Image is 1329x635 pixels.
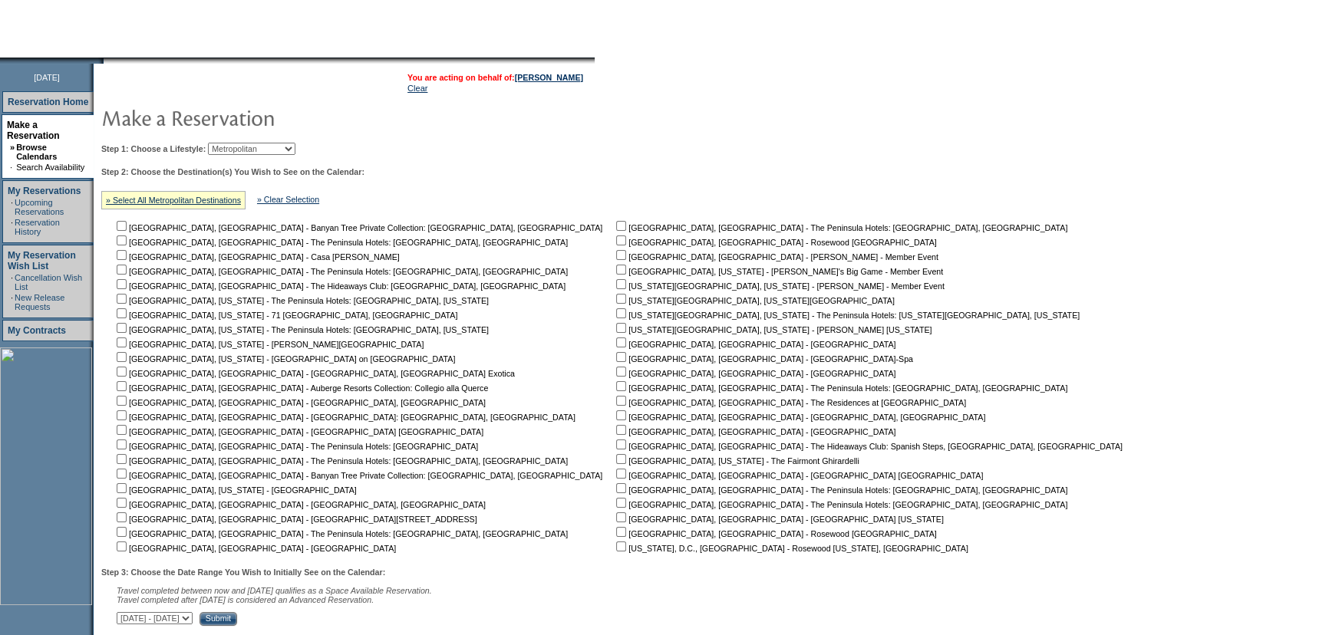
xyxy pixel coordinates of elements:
[613,529,936,538] nobr: [GEOGRAPHIC_DATA], [GEOGRAPHIC_DATA] - Rosewood [GEOGRAPHIC_DATA]
[407,84,427,93] a: Clear
[114,427,483,436] nobr: [GEOGRAPHIC_DATA], [GEOGRAPHIC_DATA] - [GEOGRAPHIC_DATA] [GEOGRAPHIC_DATA]
[101,102,408,133] img: pgTtlMakeReservation.gif
[114,223,602,232] nobr: [GEOGRAPHIC_DATA], [GEOGRAPHIC_DATA] - Banyan Tree Private Collection: [GEOGRAPHIC_DATA], [GEOGRA...
[114,413,575,422] nobr: [GEOGRAPHIC_DATA], [GEOGRAPHIC_DATA] - [GEOGRAPHIC_DATA]: [GEOGRAPHIC_DATA], [GEOGRAPHIC_DATA]
[34,73,60,82] span: [DATE]
[613,223,1067,232] nobr: [GEOGRAPHIC_DATA], [GEOGRAPHIC_DATA] - The Peninsula Hotels: [GEOGRAPHIC_DATA], [GEOGRAPHIC_DATA]
[613,515,944,524] nobr: [GEOGRAPHIC_DATA], [GEOGRAPHIC_DATA] - [GEOGRAPHIC_DATA] [US_STATE]
[114,267,568,276] nobr: [GEOGRAPHIC_DATA], [GEOGRAPHIC_DATA] - The Peninsula Hotels: [GEOGRAPHIC_DATA], [GEOGRAPHIC_DATA]
[257,195,319,204] a: » Clear Selection
[114,354,455,364] nobr: [GEOGRAPHIC_DATA], [US_STATE] - [GEOGRAPHIC_DATA] on [GEOGRAPHIC_DATA]
[613,398,966,407] nobr: [GEOGRAPHIC_DATA], [GEOGRAPHIC_DATA] - The Residences at [GEOGRAPHIC_DATA]
[8,325,66,336] a: My Contracts
[200,612,237,626] input: Submit
[613,442,1123,451] nobr: [GEOGRAPHIC_DATA], [GEOGRAPHIC_DATA] - The Hideaways Club: Spanish Steps, [GEOGRAPHIC_DATA], [GEO...
[114,383,488,393] nobr: [GEOGRAPHIC_DATA], [GEOGRAPHIC_DATA] - Auberge Resorts Collection: Collegio alla Querce
[106,196,241,205] a: » Select All Metropolitan Destinations
[613,267,943,276] nobr: [GEOGRAPHIC_DATA], [US_STATE] - [PERSON_NAME]'s Big Game - Member Event
[15,293,64,311] a: New Release Requests
[114,515,477,524] nobr: [GEOGRAPHIC_DATA], [GEOGRAPHIC_DATA] - [GEOGRAPHIC_DATA][STREET_ADDRESS]
[11,293,13,311] td: ·
[114,369,515,378] nobr: [GEOGRAPHIC_DATA], [GEOGRAPHIC_DATA] - [GEOGRAPHIC_DATA], [GEOGRAPHIC_DATA] Exotica
[114,485,357,495] nobr: [GEOGRAPHIC_DATA], [US_STATE] - [GEOGRAPHIC_DATA]
[8,97,88,107] a: Reservation Home
[613,485,1067,495] nobr: [GEOGRAPHIC_DATA], [GEOGRAPHIC_DATA] - The Peninsula Hotels: [GEOGRAPHIC_DATA], [GEOGRAPHIC_DATA]
[114,340,424,349] nobr: [GEOGRAPHIC_DATA], [US_STATE] - [PERSON_NAME][GEOGRAPHIC_DATA]
[15,218,60,236] a: Reservation History
[613,238,936,247] nobr: [GEOGRAPHIC_DATA], [GEOGRAPHIC_DATA] - Rosewood [GEOGRAPHIC_DATA]
[613,311,1080,320] nobr: [US_STATE][GEOGRAPHIC_DATA], [US_STATE] - The Peninsula Hotels: [US_STATE][GEOGRAPHIC_DATA], [US_...
[117,595,374,604] nobr: Travel completed after [DATE] is considered an Advanced Reservation.
[613,383,1067,393] nobr: [GEOGRAPHIC_DATA], [GEOGRAPHIC_DATA] - The Peninsula Hotels: [GEOGRAPHIC_DATA], [GEOGRAPHIC_DATA]
[613,281,945,291] nobr: [US_STATE][GEOGRAPHIC_DATA], [US_STATE] - [PERSON_NAME] - Member Event
[613,413,985,422] nobr: [GEOGRAPHIC_DATA], [GEOGRAPHIC_DATA] - [GEOGRAPHIC_DATA], [GEOGRAPHIC_DATA]
[15,273,82,291] a: Cancellation Wish List
[104,58,105,64] img: blank.gif
[613,325,932,334] nobr: [US_STATE][GEOGRAPHIC_DATA], [US_STATE] - [PERSON_NAME] [US_STATE]
[114,252,400,262] nobr: [GEOGRAPHIC_DATA], [GEOGRAPHIC_DATA] - Casa [PERSON_NAME]
[10,143,15,152] b: »
[7,120,60,141] a: Make a Reservation
[515,73,583,82] a: [PERSON_NAME]
[114,296,489,305] nobr: [GEOGRAPHIC_DATA], [US_STATE] - The Peninsula Hotels: [GEOGRAPHIC_DATA], [US_STATE]
[114,529,568,538] nobr: [GEOGRAPHIC_DATA], [GEOGRAPHIC_DATA] - The Peninsula Hotels: [GEOGRAPHIC_DATA], [GEOGRAPHIC_DATA]
[114,398,486,407] nobr: [GEOGRAPHIC_DATA], [GEOGRAPHIC_DATA] - [GEOGRAPHIC_DATA], [GEOGRAPHIC_DATA]
[114,500,486,509] nobr: [GEOGRAPHIC_DATA], [GEOGRAPHIC_DATA] - [GEOGRAPHIC_DATA], [GEOGRAPHIC_DATA]
[613,354,913,364] nobr: [GEOGRAPHIC_DATA], [GEOGRAPHIC_DATA] - [GEOGRAPHIC_DATA]-Spa
[117,586,432,595] span: Travel completed between now and [DATE] qualifies as a Space Available Reservation.
[613,340,895,349] nobr: [GEOGRAPHIC_DATA], [GEOGRAPHIC_DATA] - [GEOGRAPHIC_DATA]
[613,456,859,466] nobr: [GEOGRAPHIC_DATA], [US_STATE] - The Fairmont Ghirardelli
[101,144,206,153] b: Step 1: Choose a Lifestyle:
[613,369,895,378] nobr: [GEOGRAPHIC_DATA], [GEOGRAPHIC_DATA] - [GEOGRAPHIC_DATA]
[101,568,385,577] b: Step 3: Choose the Date Range You Wish to Initially See on the Calendar:
[114,281,566,291] nobr: [GEOGRAPHIC_DATA], [GEOGRAPHIC_DATA] - The Hideaways Club: [GEOGRAPHIC_DATA], [GEOGRAPHIC_DATA]
[407,73,583,82] span: You are acting on behalf of:
[101,167,364,176] b: Step 2: Choose the Destination(s) You Wish to See on the Calendar:
[8,250,76,271] a: My Reservation Wish List
[613,471,983,480] nobr: [GEOGRAPHIC_DATA], [GEOGRAPHIC_DATA] - [GEOGRAPHIC_DATA] [GEOGRAPHIC_DATA]
[613,544,968,553] nobr: [US_STATE], D.C., [GEOGRAPHIC_DATA] - Rosewood [US_STATE], [GEOGRAPHIC_DATA]
[98,58,104,64] img: promoShadowLeftCorner.gif
[11,198,13,216] td: ·
[114,544,396,553] nobr: [GEOGRAPHIC_DATA], [GEOGRAPHIC_DATA] - [GEOGRAPHIC_DATA]
[114,238,568,247] nobr: [GEOGRAPHIC_DATA], [GEOGRAPHIC_DATA] - The Peninsula Hotels: [GEOGRAPHIC_DATA], [GEOGRAPHIC_DATA]
[114,325,489,334] nobr: [GEOGRAPHIC_DATA], [US_STATE] - The Peninsula Hotels: [GEOGRAPHIC_DATA], [US_STATE]
[613,252,938,262] nobr: [GEOGRAPHIC_DATA], [GEOGRAPHIC_DATA] - [PERSON_NAME] - Member Event
[114,471,602,480] nobr: [GEOGRAPHIC_DATA], [GEOGRAPHIC_DATA] - Banyan Tree Private Collection: [GEOGRAPHIC_DATA], [GEOGRA...
[114,456,568,466] nobr: [GEOGRAPHIC_DATA], [GEOGRAPHIC_DATA] - The Peninsula Hotels: [GEOGRAPHIC_DATA], [GEOGRAPHIC_DATA]
[11,273,13,291] td: ·
[10,163,15,172] td: ·
[16,143,57,161] a: Browse Calendars
[114,311,457,320] nobr: [GEOGRAPHIC_DATA], [US_STATE] - 71 [GEOGRAPHIC_DATA], [GEOGRAPHIC_DATA]
[8,186,81,196] a: My Reservations
[11,218,13,236] td: ·
[613,427,895,436] nobr: [GEOGRAPHIC_DATA], [GEOGRAPHIC_DATA] - [GEOGRAPHIC_DATA]
[613,500,1067,509] nobr: [GEOGRAPHIC_DATA], [GEOGRAPHIC_DATA] - The Peninsula Hotels: [GEOGRAPHIC_DATA], [GEOGRAPHIC_DATA]
[114,442,478,451] nobr: [GEOGRAPHIC_DATA], [GEOGRAPHIC_DATA] - The Peninsula Hotels: [GEOGRAPHIC_DATA]
[15,198,64,216] a: Upcoming Reservations
[16,163,84,172] a: Search Availability
[613,296,895,305] nobr: [US_STATE][GEOGRAPHIC_DATA], [US_STATE][GEOGRAPHIC_DATA]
